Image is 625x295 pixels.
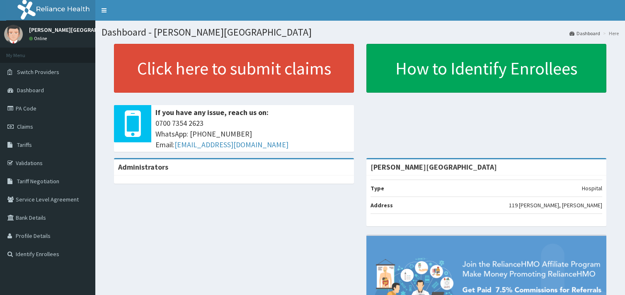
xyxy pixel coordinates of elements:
[509,201,602,209] p: 119 [PERSON_NAME], [PERSON_NAME]
[371,201,393,209] b: Address
[29,27,124,33] p: [PERSON_NAME][GEOGRAPHIC_DATA]
[155,118,350,150] span: 0700 7354 2623 WhatsApp: [PHONE_NUMBER] Email:
[17,177,59,185] span: Tariff Negotiation
[29,36,49,41] a: Online
[569,30,600,37] a: Dashboard
[366,44,606,93] a: How to Identify Enrollees
[17,141,32,149] span: Tariffs
[155,108,269,117] b: If you have any issue, reach us on:
[17,86,44,94] span: Dashboard
[118,162,168,172] b: Administrators
[17,68,59,76] span: Switch Providers
[371,162,497,172] strong: [PERSON_NAME][GEOGRAPHIC_DATA]
[17,123,33,130] span: Claims
[114,44,354,93] a: Click here to submit claims
[371,185,384,192] b: Type
[4,25,23,43] img: User Image
[582,184,602,192] p: Hospital
[102,27,619,38] h1: Dashboard - [PERSON_NAME][GEOGRAPHIC_DATA]
[601,30,619,37] li: Here
[174,140,288,149] a: [EMAIL_ADDRESS][DOMAIN_NAME]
